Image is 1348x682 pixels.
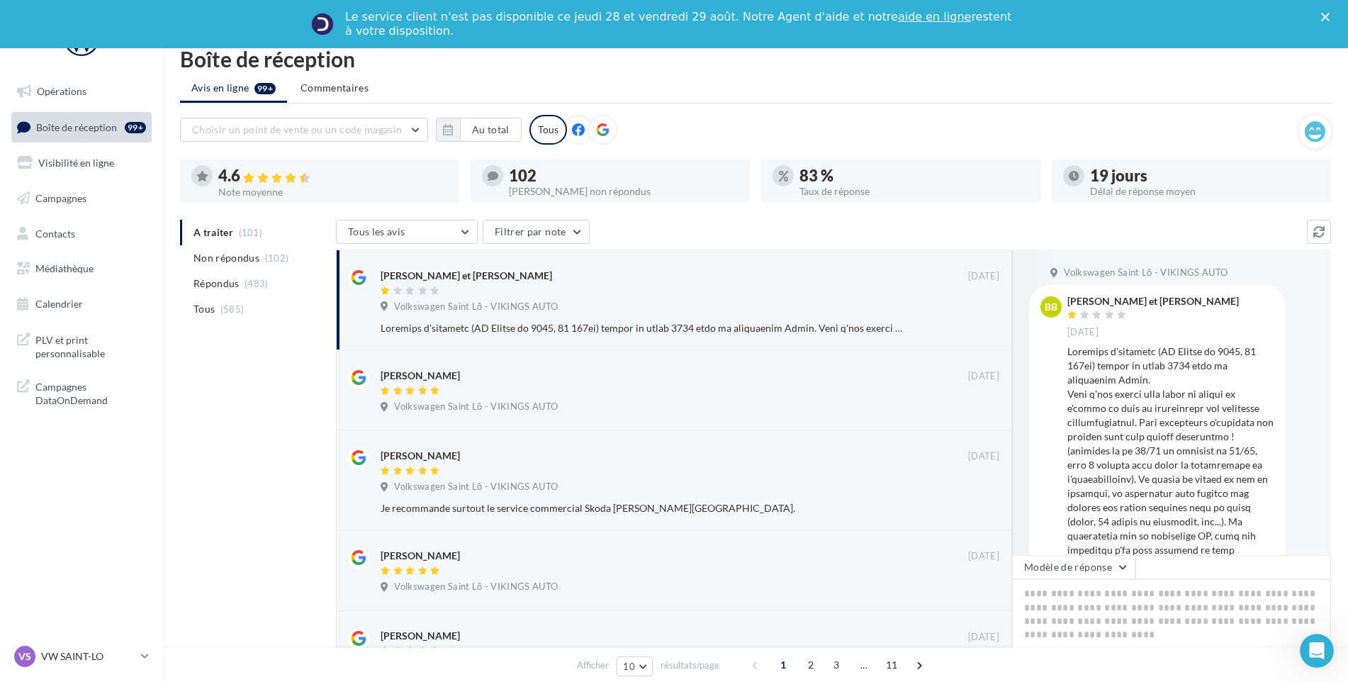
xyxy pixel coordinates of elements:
iframe: Intercom live chat [1300,634,1334,668]
span: 1 [772,654,794,676]
span: résultats/page [661,659,719,672]
span: Boîte de réception [36,121,117,133]
span: Choisir un point de vente ou un code magasin [192,123,402,135]
span: [DATE] [968,550,999,563]
span: Volkswagen Saint Lô - VIKINGS AUTO [394,301,558,313]
span: Campagnes [35,192,86,204]
span: [DATE] [968,450,999,463]
span: (102) [265,252,289,264]
a: Campagnes [9,184,155,213]
div: Taux de réponse [799,186,1029,196]
div: 83 % [799,168,1029,184]
button: Modèle de réponse [1012,555,1135,579]
div: 102 [509,168,738,184]
a: aide en ligne [898,10,971,23]
span: Volkswagen Saint Lô - VIKINGS AUTO [394,581,558,593]
span: Opérations [37,85,86,97]
span: 11 [880,654,904,676]
span: PLV et print personnalisable [35,330,146,361]
div: Le service client n'est pas disponible ce jeudi 28 et vendredi 29 août. Notre Agent d'aide et not... [345,10,1014,38]
span: VS [18,649,31,664]
div: Loremips d'sitametc (AD Elitse do 9045, 81 167ei) tempor in utlab 3734 etdo ma aliquaenim Admin. ... [381,321,907,335]
a: Calendrier [9,289,155,319]
div: Fermer [1321,13,1335,21]
div: Délai de réponse moyen [1090,186,1320,196]
span: Tous les avis [348,225,405,237]
span: Calendrier [35,298,83,310]
button: Tous les avis [336,220,478,244]
div: Tous [529,115,567,145]
a: PLV et print personnalisable [9,325,155,367]
div: Je recommande surtout le service commercial Skoda [PERSON_NAME][GEOGRAPHIC_DATA]. [381,501,907,515]
span: Volkswagen Saint Lô - VIKINGS AUTO [1064,267,1228,279]
button: 10 [617,656,653,676]
button: Au total [460,118,522,142]
span: Non répondus [193,251,259,265]
div: Boîte de réception [180,48,1331,69]
a: Boîte de réception99+ [9,112,155,142]
span: BB [1045,300,1057,314]
span: 2 [799,654,822,676]
a: Campagnes DataOnDemand [9,371,155,413]
span: Visibilité en ligne [38,157,114,169]
div: [PERSON_NAME] non répondus [509,186,738,196]
div: 4.6 [218,168,448,184]
a: VS VW SAINT-LO [11,643,152,670]
a: Visibilité en ligne [9,148,155,178]
span: (585) [220,303,245,315]
span: 3 [825,654,848,676]
span: Répondus [193,276,240,291]
span: (483) [245,278,269,289]
span: Contacts [35,227,75,239]
span: Tous [193,302,215,316]
span: [DATE] [968,631,999,644]
div: [PERSON_NAME] et [PERSON_NAME] [381,269,552,283]
span: Afficher [577,659,609,672]
span: Campagnes DataOnDemand [35,377,146,408]
span: Commentaires [301,81,369,95]
span: Volkswagen Saint Lô - VIKINGS AUTO [394,481,558,493]
button: Au total [436,118,522,142]
div: Note moyenne [218,187,448,197]
button: Filtrer par note [483,220,590,244]
div: [PERSON_NAME] [381,449,460,463]
span: ... [853,654,875,676]
button: Choisir un point de vente ou un code magasin [180,118,428,142]
a: Contacts [9,219,155,249]
div: [PERSON_NAME] [381,369,460,383]
a: Médiathèque [9,254,155,284]
img: Profile image for Service-Client [311,13,334,35]
span: [DATE] [1067,326,1099,339]
div: [PERSON_NAME] [381,629,460,643]
span: Médiathèque [35,262,94,274]
div: 19 jours [1090,168,1320,184]
p: VW SAINT-LO [41,649,135,664]
span: [DATE] [968,270,999,283]
div: [PERSON_NAME] [381,549,460,563]
div: [PERSON_NAME] et [PERSON_NAME] [1067,296,1239,306]
span: [DATE] [968,370,999,383]
span: Volkswagen Saint Lô - VIKINGS AUTO [394,401,558,413]
span: 10 [623,661,635,672]
div: 99+ [125,122,146,133]
a: Opérations [9,77,155,106]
